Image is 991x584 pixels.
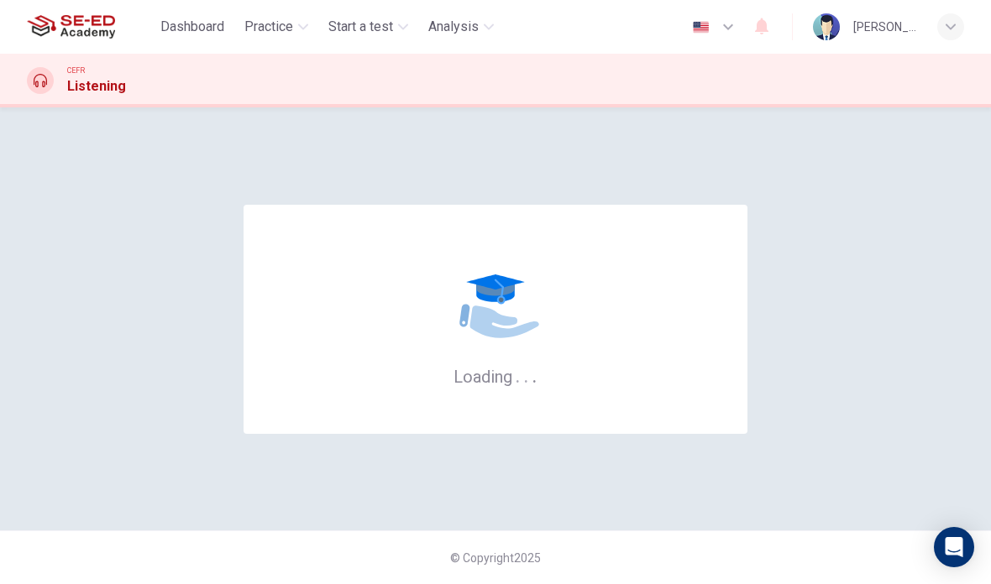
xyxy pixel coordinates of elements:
[428,17,479,37] span: Analysis
[27,10,154,44] a: SE-ED Academy logo
[454,365,537,387] h6: Loading
[244,17,293,37] span: Practice
[532,361,537,388] h6: .
[160,17,224,37] span: Dashboard
[67,65,85,76] span: CEFR
[154,12,231,42] button: Dashboard
[322,12,415,42] button: Start a test
[328,17,393,37] span: Start a test
[515,361,521,388] h6: .
[238,12,315,42] button: Practice
[853,17,917,37] div: [PERSON_NAME]
[523,361,529,388] h6: .
[690,21,711,34] img: en
[934,527,974,567] div: Open Intercom Messenger
[450,551,541,565] span: © Copyright 2025
[27,10,115,44] img: SE-ED Academy logo
[422,12,501,42] button: Analysis
[813,13,840,40] img: Profile picture
[67,76,126,96] h1: Listening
